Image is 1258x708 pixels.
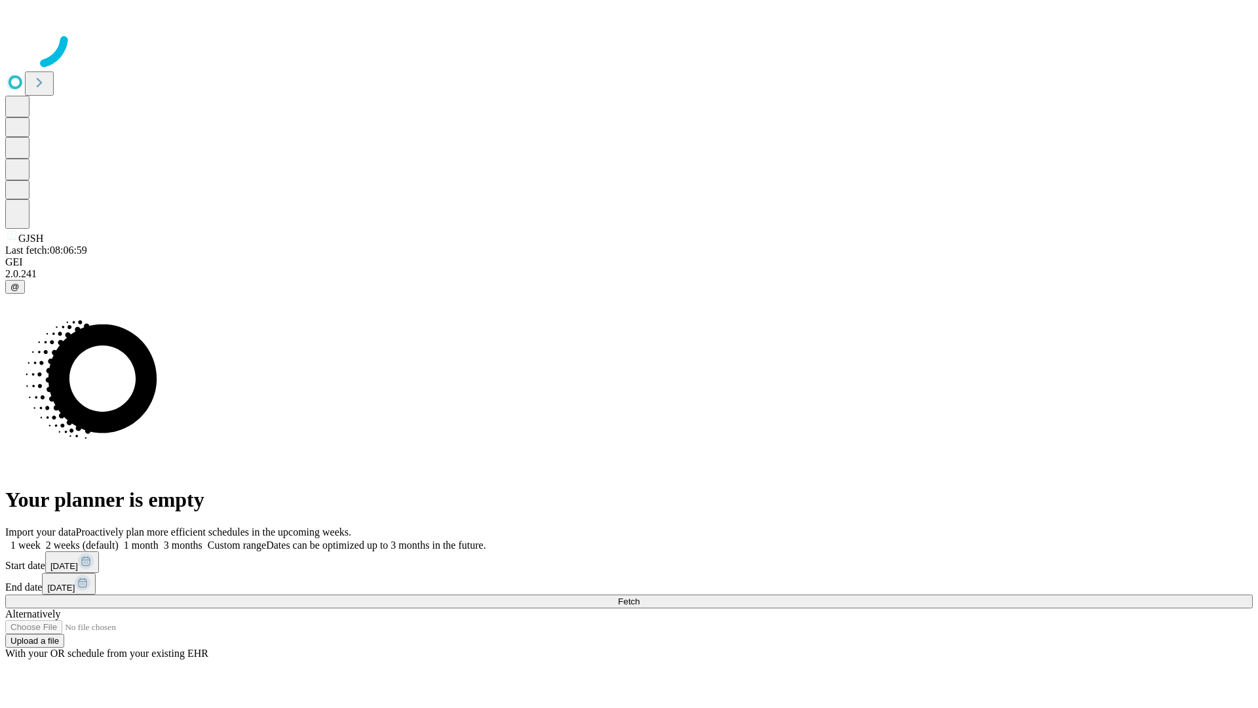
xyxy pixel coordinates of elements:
[5,608,60,619] span: Alternatively
[208,540,266,551] span: Custom range
[5,488,1253,512] h1: Your planner is empty
[50,561,78,571] span: [DATE]
[76,526,351,538] span: Proactively plan more efficient schedules in the upcoming weeks.
[5,268,1253,280] div: 2.0.241
[164,540,202,551] span: 3 months
[5,245,87,256] span: Last fetch: 08:06:59
[5,595,1253,608] button: Fetch
[618,597,639,606] span: Fetch
[5,648,208,659] span: With your OR schedule from your existing EHR
[42,573,96,595] button: [DATE]
[5,634,64,648] button: Upload a file
[5,573,1253,595] div: End date
[10,540,41,551] span: 1 week
[124,540,159,551] span: 1 month
[45,551,99,573] button: [DATE]
[5,526,76,538] span: Import your data
[18,233,43,244] span: GJSH
[46,540,119,551] span: 2 weeks (default)
[10,282,20,292] span: @
[5,256,1253,268] div: GEI
[266,540,486,551] span: Dates can be optimized up to 3 months in the future.
[47,583,75,593] span: [DATE]
[5,551,1253,573] div: Start date
[5,280,25,294] button: @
